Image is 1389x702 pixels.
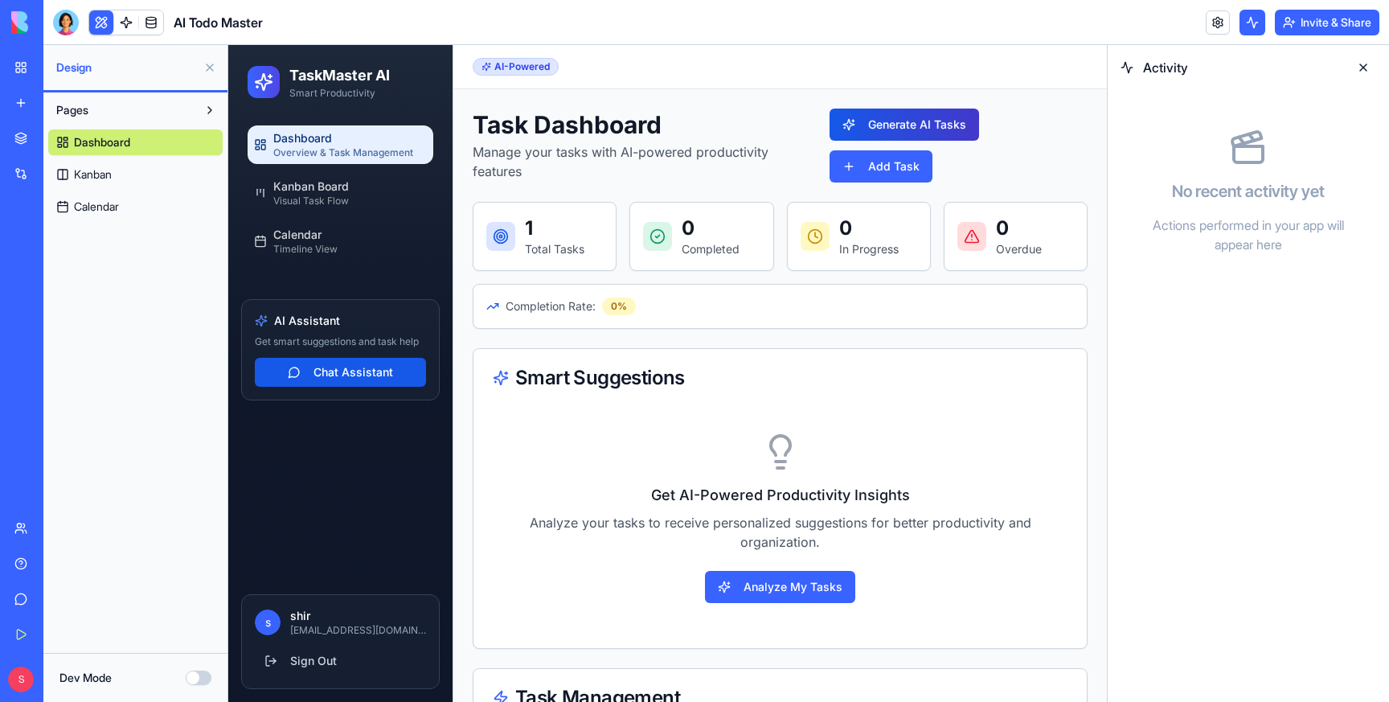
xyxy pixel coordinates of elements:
[59,670,112,686] label: Dev Mode
[1172,180,1325,203] h4: No recent activity yet
[297,196,356,212] p: Total Tasks
[27,564,52,590] span: s
[264,323,839,343] div: Smart Suggestions
[374,252,408,270] div: 0 %
[244,65,588,94] h1: Task Dashboard
[611,170,670,196] p: 0
[1146,216,1350,254] p: Actions performed in your app will appear here
[48,129,223,155] a: Dashboard
[1275,10,1379,35] button: Invite & Share
[45,85,104,101] span: Dashboard
[19,129,205,167] a: Kanban BoardVisual Task Flow
[74,166,112,183] span: Kanban
[45,198,109,211] span: Timeline View
[27,290,198,303] p: Get smart suggestions and task help
[453,170,511,196] p: 0
[453,196,511,212] p: Completed
[1143,58,1341,77] span: Activity
[264,468,839,507] p: Analyze your tasks to receive personalized suggestions for better productivity and organization.
[61,42,162,55] p: Smart Productivity
[244,13,330,31] div: AI-Powered
[45,133,121,150] span: Kanban Board
[768,170,813,196] p: 0
[601,105,704,138] button: Add Task
[768,196,813,212] p: Overdue
[46,268,112,284] span: AI Assistant
[45,101,185,114] span: Overview & Task Management
[48,97,197,123] button: Pages
[174,13,263,32] span: AI Todo Master
[74,199,119,215] span: Calendar
[19,80,205,119] a: DashboardOverview & Task Management
[277,253,367,269] span: Completion Rate:
[45,150,121,162] span: Visual Task Flow
[61,19,162,42] h1: TaskMaster AI
[477,526,627,558] button: Analyze My Tasks
[11,11,111,34] img: logo
[297,170,356,196] p: 1
[62,579,198,592] p: [EMAIL_ADDRESS][DOMAIN_NAME]
[48,162,223,187] a: Kanban
[601,64,751,96] button: Generate AI Tasks
[611,196,670,212] p: In Progress
[27,313,198,342] button: Chat Assistant
[264,643,839,663] div: Task Management
[48,194,223,220] a: Calendar
[8,667,34,692] span: S
[244,97,588,136] p: Manage your tasks with AI-powered productivity features
[56,60,197,76] span: Design
[264,439,839,462] h3: Get AI-Powered Productivity Insights
[56,102,88,118] span: Pages
[74,134,130,150] span: Dashboard
[62,563,198,579] p: shir
[45,182,93,198] span: Calendar
[27,601,198,630] button: Sign Out
[19,177,205,216] a: CalendarTimeline View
